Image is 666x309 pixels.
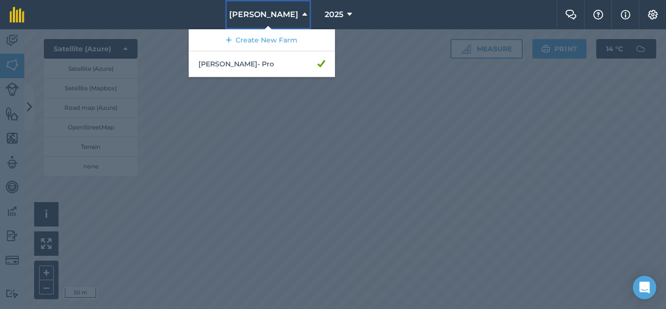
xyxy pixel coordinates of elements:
[633,276,656,299] div: Open Intercom Messenger
[10,7,24,22] img: fieldmargin Logo
[565,10,577,20] img: Two speech bubbles overlapping with the left bubble in the forefront
[229,9,298,21] span: [PERSON_NAME]
[189,29,335,51] a: Create New Farm
[621,9,630,21] img: svg+xml;base64,PHN2ZyB4bWxucz0iaHR0cDovL3d3dy53My5vcmcvMjAwMC9zdmciIHdpZHRoPSIxNyIgaGVpZ2h0PSIxNy...
[592,10,604,20] img: A question mark icon
[325,9,343,21] span: 2025
[647,10,659,20] img: A cog icon
[189,51,335,77] a: [PERSON_NAME]- Pro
